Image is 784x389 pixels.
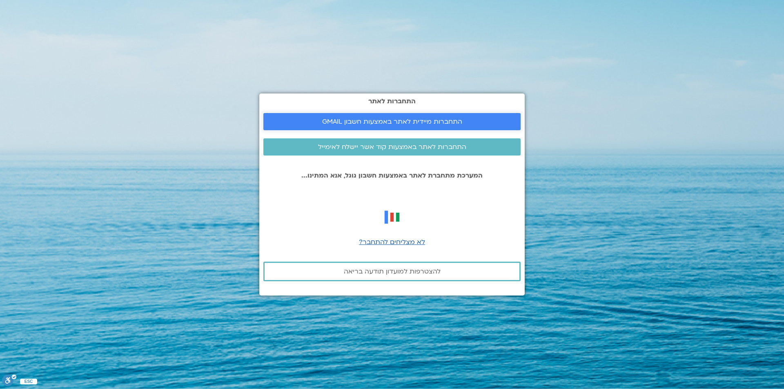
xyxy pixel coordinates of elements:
[318,143,466,151] span: התחברות לאתר באמצעות קוד אשר יישלח לאימייל
[263,138,521,156] a: התחברות לאתר באמצעות קוד אשר יישלח לאימייל
[263,98,521,105] h2: התחברות לאתר
[344,268,441,275] span: להצטרפות למועדון תודעה בריאה
[263,113,521,130] a: התחברות מיידית לאתר באמצעות חשבון GMAIL
[359,238,425,247] a: לא מצליחים להתחבר?
[263,172,521,179] p: המערכת מתחברת לאתר באמצעות חשבון גוגל, אנא המתינו...
[322,118,462,125] span: התחברות מיידית לאתר באמצעות חשבון GMAIL
[263,262,521,281] a: להצטרפות למועדון תודעה בריאה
